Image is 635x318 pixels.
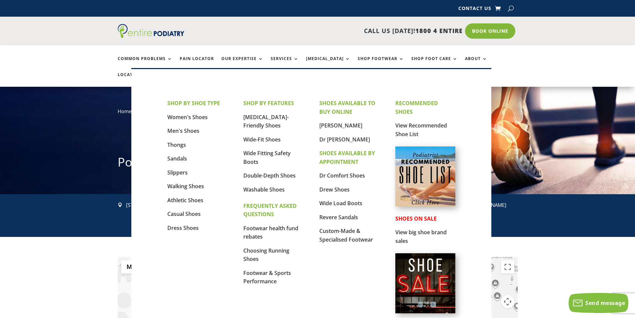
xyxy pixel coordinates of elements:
a: Custom-Made & Specialised Footwear [319,227,373,243]
a: Men's Shoes [167,127,199,134]
a: Shop Foot Care [411,56,458,71]
span:  [118,203,122,207]
a: View big shoe brand sales [395,229,447,245]
a: About [465,56,487,71]
a: [MEDICAL_DATA] [306,56,350,71]
a: Thongs [167,141,186,148]
a: Wide Load Boots [319,200,362,207]
a: Shoes on Sale from Entire Podiatry shoe partners [395,308,455,315]
a: Choosing Running Shoes [243,247,289,263]
strong: SHOES ON SALE [395,215,437,222]
a: Our Expertise [221,56,263,71]
a: Services [271,56,299,71]
nav: breadcrumb [118,107,518,120]
a: Shop Footwear [358,56,404,71]
a: Pain Locator [180,56,214,71]
img: podiatrist-recommended-shoe-list-australia-entire-podiatry [395,146,455,207]
a: Revere Sandals [319,214,358,221]
a: Sandals [167,155,187,162]
a: Entire Podiatry [118,33,184,39]
a: Common Problems [118,56,172,71]
div: [STREET_ADDRESS] [126,201,212,210]
img: logo (1) [118,24,184,38]
button: Send message [569,293,628,313]
a: Casual Shoes [167,210,201,218]
h1: Podiatrist Chermside [118,154,518,174]
a: [PERSON_NAME] [319,122,362,129]
a: Athletic Shoes [167,197,203,204]
a: Footwear & Sports Performance [243,269,291,285]
a: Washable Shoes [243,186,285,193]
span: 1800 4 ENTIRE [415,27,463,35]
a: Wide-Fit Shoes [243,136,281,143]
a: Podiatrist Recommended Shoe List Australia [395,201,455,208]
a: Dr [PERSON_NAME] [319,136,370,143]
a: Wide Fitting Safety Boots [243,149,291,166]
a: Contact Us [458,6,491,13]
a: Slippers [167,169,188,176]
strong: RECOMMENDED SHOES [395,99,438,115]
a: Book Online [465,23,515,39]
a: View Recommended Shoe List [395,122,447,138]
a: Locations [118,72,151,87]
a: Women's Shoes [167,113,208,121]
img: shoe-sale-australia-entire-podiatry [395,253,455,313]
a: [MEDICAL_DATA]-Friendly Shoes [243,113,289,129]
strong: SHOP BY SHOE TYPE [167,99,220,107]
strong: SHOP BY FEATURES [243,99,294,107]
span: Send message [585,299,625,307]
a: Dress Shoes [167,224,199,232]
p: CALL US [DATE]! [210,27,463,35]
a: Double-Depth Shoes [243,172,296,179]
a: Home [118,108,132,114]
strong: FREQUENTLY ASKED QUESTIONS [243,202,297,218]
a: Drew Shoes [319,186,350,193]
a: Walking Shoes [167,183,204,190]
button: Toggle fullscreen view [501,260,514,274]
strong: SHOES AVAILABLE BY APPOINTMENT [319,149,375,166]
a: Footwear health fund rebates [243,225,298,241]
button: Show street map [121,260,144,274]
strong: SHOES AVAILABLE TO BUY ONLINE [319,99,375,115]
button: Map camera controls [501,295,514,308]
a: Dr Comfort Shoes [319,172,365,179]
